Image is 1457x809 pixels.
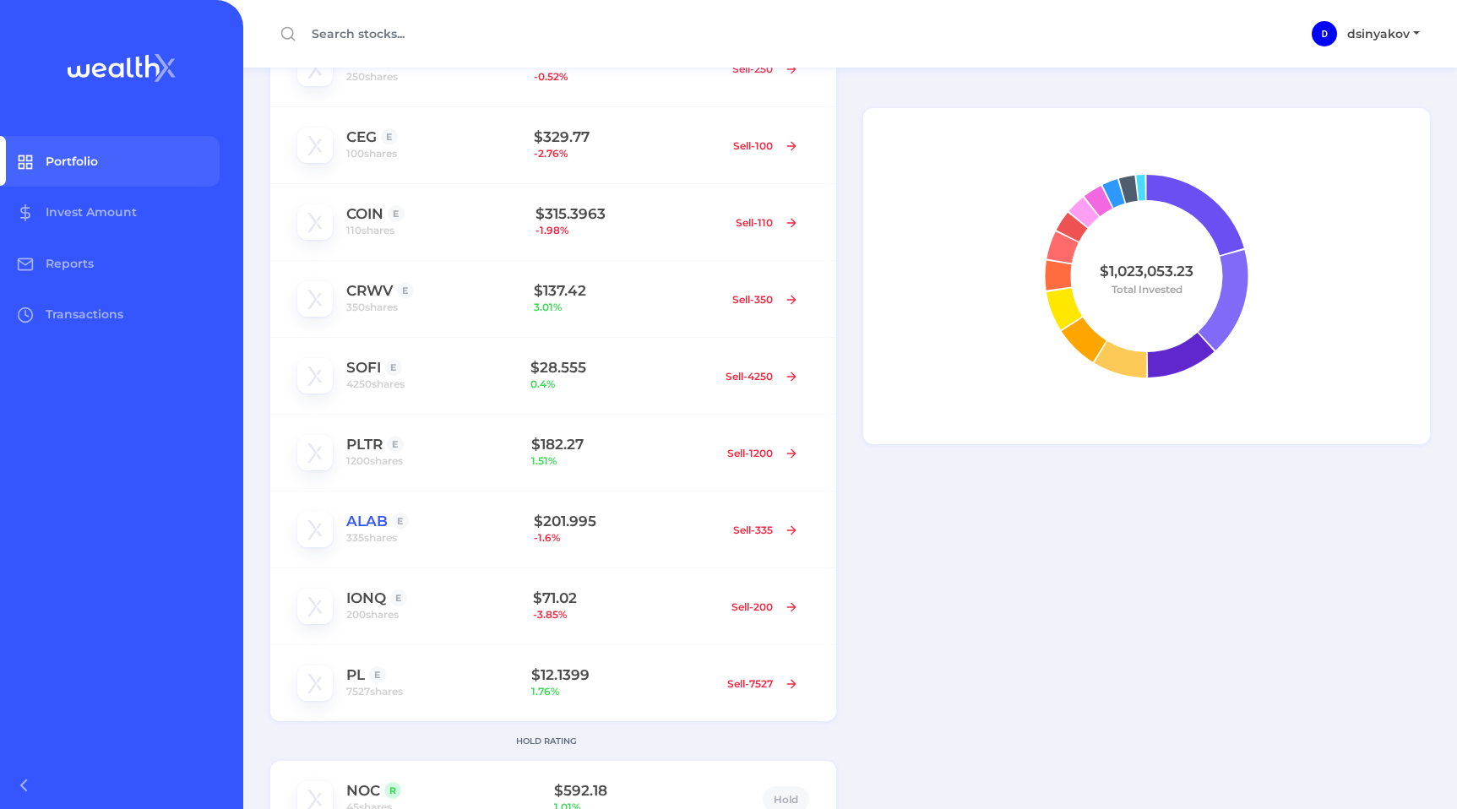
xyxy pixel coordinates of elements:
div: R [384,782,401,799]
span: Portfolio [46,154,98,169]
img: wealthX [68,54,176,82]
span: 1200 shares [346,453,403,470]
button: dsinyakov [1337,20,1430,48]
tspan: $1,023,053.23 [1100,263,1193,280]
h1: $ 12.1399 [531,666,716,683]
span: 335 shares [346,529,397,546]
img: VGT logo [297,51,333,86]
span: 1.51 % [531,453,716,470]
h1: $ 592.18 [554,782,763,799]
span: Transactions [46,307,123,322]
h1: $ 28.555 [530,359,715,376]
span: -1.98 % [536,222,725,239]
h1: $ 315.3963 [536,205,725,222]
span: -1.6 % [534,529,722,546]
a: PLTR [346,436,383,453]
span: Reports [46,256,94,271]
button: Sell-100 [722,133,809,159]
a: SOFI [346,359,381,376]
h1: $ 201.995 [534,513,722,529]
a: CRWV [346,282,393,299]
img: CEG logo [297,128,333,163]
h1: $ 137.42 [534,282,721,299]
a: NOC [346,782,380,799]
img: IONQ logo [297,589,333,624]
span: 7527 shares [346,683,403,700]
span: 200 shares [346,606,399,623]
img: ALAB logo [297,512,333,547]
span: 0.4 % [530,376,715,393]
button: Sell-110 [725,209,809,236]
a: ALAB [346,513,388,529]
span: -0.52 % [534,68,721,85]
input: Search stocks... [270,19,737,49]
span: Invest Amount [46,204,137,220]
span: 110 shares [346,222,394,239]
span: 3.01 % [534,299,721,316]
a: COIN [346,205,383,222]
span: -3.85 % [533,606,720,623]
button: Sell-7527 [716,671,809,697]
button: Sell-335 [722,517,809,543]
div: E [392,513,409,529]
tspan: Total Invested [1112,283,1182,296]
span: D [1322,30,1328,39]
div: E [381,128,398,145]
div: E [385,359,402,376]
span: 350 shares [346,299,398,316]
span: -2.76 % [534,145,722,162]
a: IONQ [346,589,386,606]
span: dsinyakov [1347,26,1410,41]
div: E [390,589,407,606]
div: dsinyakov [1312,21,1337,46]
div: E [387,436,404,453]
button: Sell-4250 [715,363,809,389]
div: E [388,205,405,222]
h1: $ 329.77 [534,128,722,145]
button: Sell-350 [721,286,809,312]
img: PLTR logo [297,435,333,470]
button: Sell-200 [720,594,809,620]
div: E [369,666,386,683]
div: E [397,282,414,299]
a: PL [346,666,365,683]
button: Sell-250 [721,56,809,82]
h1: $ 182.27 [531,436,716,453]
img: CRWV logo [297,281,333,317]
button: Sell-1200 [716,440,809,466]
img: COIN logo [297,204,333,240]
p: HOLD RATING [243,735,851,747]
img: PL logo [297,665,333,701]
span: 100 shares [346,145,397,162]
span: 1.76 % [531,683,716,700]
a: CEG [346,128,377,145]
h1: $ 71.02 [533,589,720,606]
span: 4250 shares [346,376,405,393]
span: 250 shares [346,68,398,85]
img: SOFI logo [297,358,333,394]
